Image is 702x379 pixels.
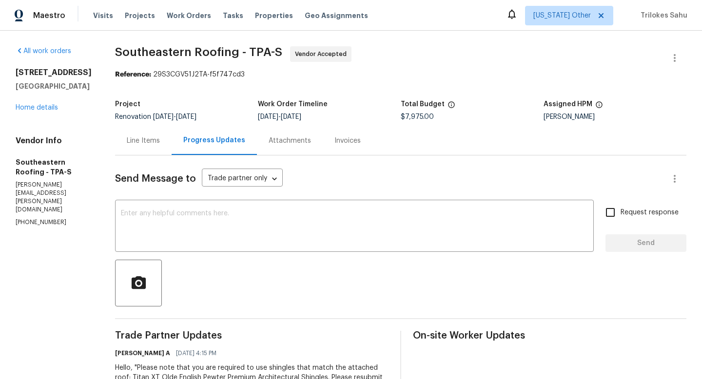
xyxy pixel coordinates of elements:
[115,70,686,79] div: 29S3CGV51J2TA-f5f747cd3
[16,48,71,55] a: All work orders
[33,11,65,20] span: Maestro
[305,11,368,20] span: Geo Assignments
[269,136,311,146] div: Attachments
[281,114,301,120] span: [DATE]
[176,114,196,120] span: [DATE]
[93,11,113,20] span: Visits
[544,114,686,120] div: [PERSON_NAME]
[115,71,151,78] b: Reference:
[127,136,160,146] div: Line Items
[413,331,686,341] span: On-site Worker Updates
[16,218,92,227] p: [PHONE_NUMBER]
[258,114,301,120] span: -
[167,11,211,20] span: Work Orders
[255,11,293,20] span: Properties
[115,46,282,58] span: Southeastern Roofing - TPA-S
[16,157,92,177] h5: Southeastern Roofing - TPA-S
[115,331,389,341] span: Trade Partner Updates
[16,81,92,91] h5: [GEOGRAPHIC_DATA]
[401,114,434,120] span: $7,975.00
[16,181,92,214] p: [PERSON_NAME][EMAIL_ADDRESS][PERSON_NAME][DOMAIN_NAME]
[258,114,278,120] span: [DATE]
[115,114,196,120] span: Renovation
[176,348,216,358] span: [DATE] 4:15 PM
[125,11,155,20] span: Projects
[258,101,328,108] h5: Work Order Timeline
[533,11,591,20] span: [US_STATE] Other
[448,101,455,114] span: The total cost of line items that have been proposed by Opendoor. This sum includes line items th...
[115,174,196,184] span: Send Message to
[16,104,58,111] a: Home details
[621,208,679,218] span: Request response
[544,101,592,108] h5: Assigned HPM
[153,114,174,120] span: [DATE]
[637,11,687,20] span: Trilokes Sahu
[16,68,92,77] h2: [STREET_ADDRESS]
[223,12,243,19] span: Tasks
[401,101,445,108] h5: Total Budget
[595,101,603,114] span: The hpm assigned to this work order.
[183,135,245,145] div: Progress Updates
[115,348,170,358] h6: [PERSON_NAME] A
[16,136,92,146] h4: Vendor Info
[334,136,361,146] div: Invoices
[202,171,283,187] div: Trade partner only
[295,49,351,59] span: Vendor Accepted
[153,114,196,120] span: -
[115,101,140,108] h5: Project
